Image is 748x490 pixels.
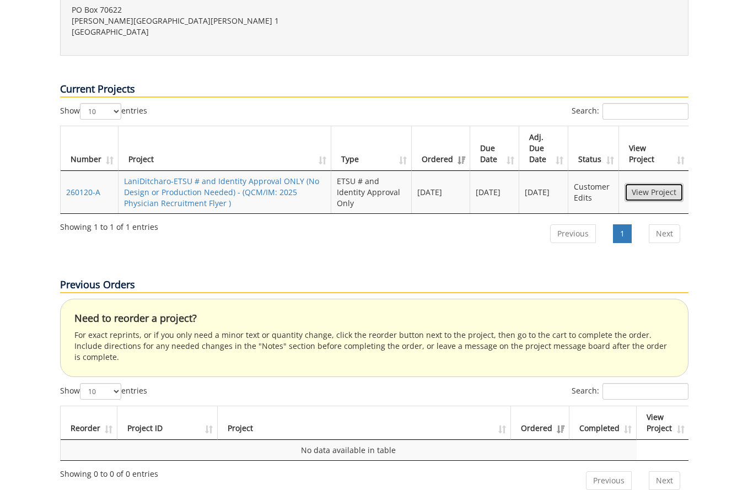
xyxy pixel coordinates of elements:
[61,406,117,440] th: Reorder: activate to sort column ascending
[550,224,596,243] a: Previous
[511,406,569,440] th: Ordered: activate to sort column ascending
[124,176,319,208] a: LaniDitcharo-ETSU # and Identity Approval ONLY (No Design or Production Needed) - (QCM/IM: 2025 P...
[331,171,412,213] td: ETSU # and Identity Approval Only
[80,103,121,120] select: Showentries
[602,103,688,120] input: Search:
[637,406,689,440] th: View Project: activate to sort column ascending
[61,440,637,460] td: No data available in table
[625,183,684,202] a: View Project
[66,187,100,197] a: 260120-A
[60,383,147,400] label: Show entries
[649,471,680,490] a: Next
[61,126,119,171] th: Number: activate to sort column ascending
[60,278,688,293] p: Previous Orders
[60,82,688,98] p: Current Projects
[519,171,568,213] td: [DATE]
[619,126,689,171] th: View Project: activate to sort column ascending
[74,330,674,363] p: For exact reprints, or if you only need a minor text or quantity change, click the reorder button...
[72,26,366,37] p: [GEOGRAPHIC_DATA]
[74,313,674,324] h4: Need to reorder a project?
[568,171,618,213] td: Customer Edits
[613,224,632,243] a: 1
[586,471,632,490] a: Previous
[412,126,470,171] th: Ordered: activate to sort column ascending
[602,383,688,400] input: Search:
[519,126,568,171] th: Adj. Due Date: activate to sort column ascending
[60,217,158,233] div: Showing 1 to 1 of 1 entries
[119,126,332,171] th: Project: activate to sort column ascending
[80,383,121,400] select: Showentries
[60,103,147,120] label: Show entries
[569,406,637,440] th: Completed: activate to sort column ascending
[331,126,412,171] th: Type: activate to sort column ascending
[568,126,618,171] th: Status: activate to sort column ascending
[470,126,519,171] th: Due Date: activate to sort column ascending
[117,406,218,440] th: Project ID: activate to sort column ascending
[412,171,470,213] td: [DATE]
[72,15,366,26] p: [PERSON_NAME][GEOGRAPHIC_DATA][PERSON_NAME] 1
[218,406,511,440] th: Project: activate to sort column ascending
[572,103,688,120] label: Search:
[470,171,519,213] td: [DATE]
[649,224,680,243] a: Next
[60,464,158,480] div: Showing 0 to 0 of 0 entries
[572,383,688,400] label: Search:
[72,4,366,15] p: PO Box 70622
